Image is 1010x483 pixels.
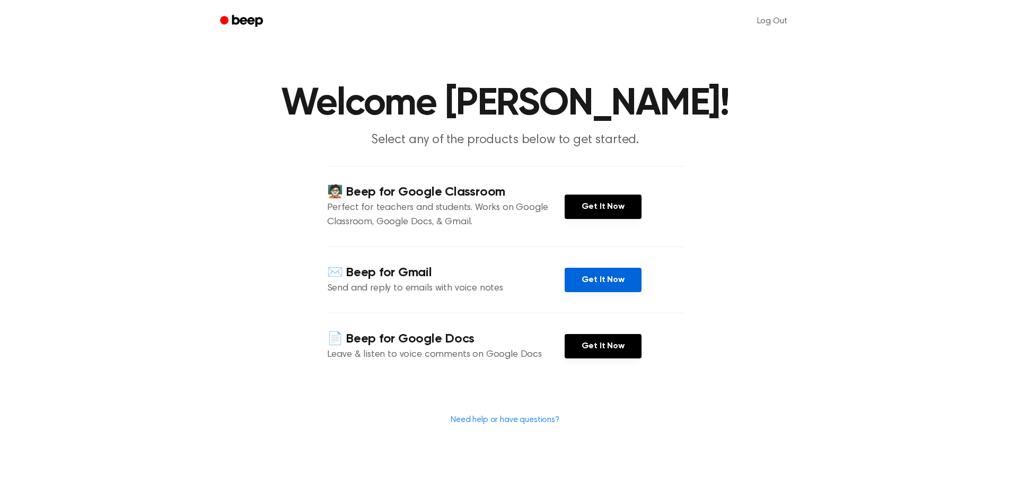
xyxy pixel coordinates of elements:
[565,268,642,292] a: Get It Now
[327,330,565,348] h4: 📄 Beep for Google Docs
[327,264,565,282] h4: ✉️ Beep for Gmail
[565,334,642,358] a: Get It Now
[451,416,559,424] a: Need help or have questions?
[746,8,798,34] a: Log Out
[327,348,565,362] p: Leave & listen to voice comments on Google Docs
[234,85,777,123] h1: Welcome [PERSON_NAME]!
[565,195,642,219] a: Get It Now
[213,11,273,32] a: Beep
[327,183,565,201] h4: 🧑🏻‍🏫 Beep for Google Classroom
[302,131,709,149] p: Select any of the products below to get started.
[327,282,565,296] p: Send and reply to emails with voice notes
[327,201,565,230] p: Perfect for teachers and students. Works on Google Classroom, Google Docs, & Gmail.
